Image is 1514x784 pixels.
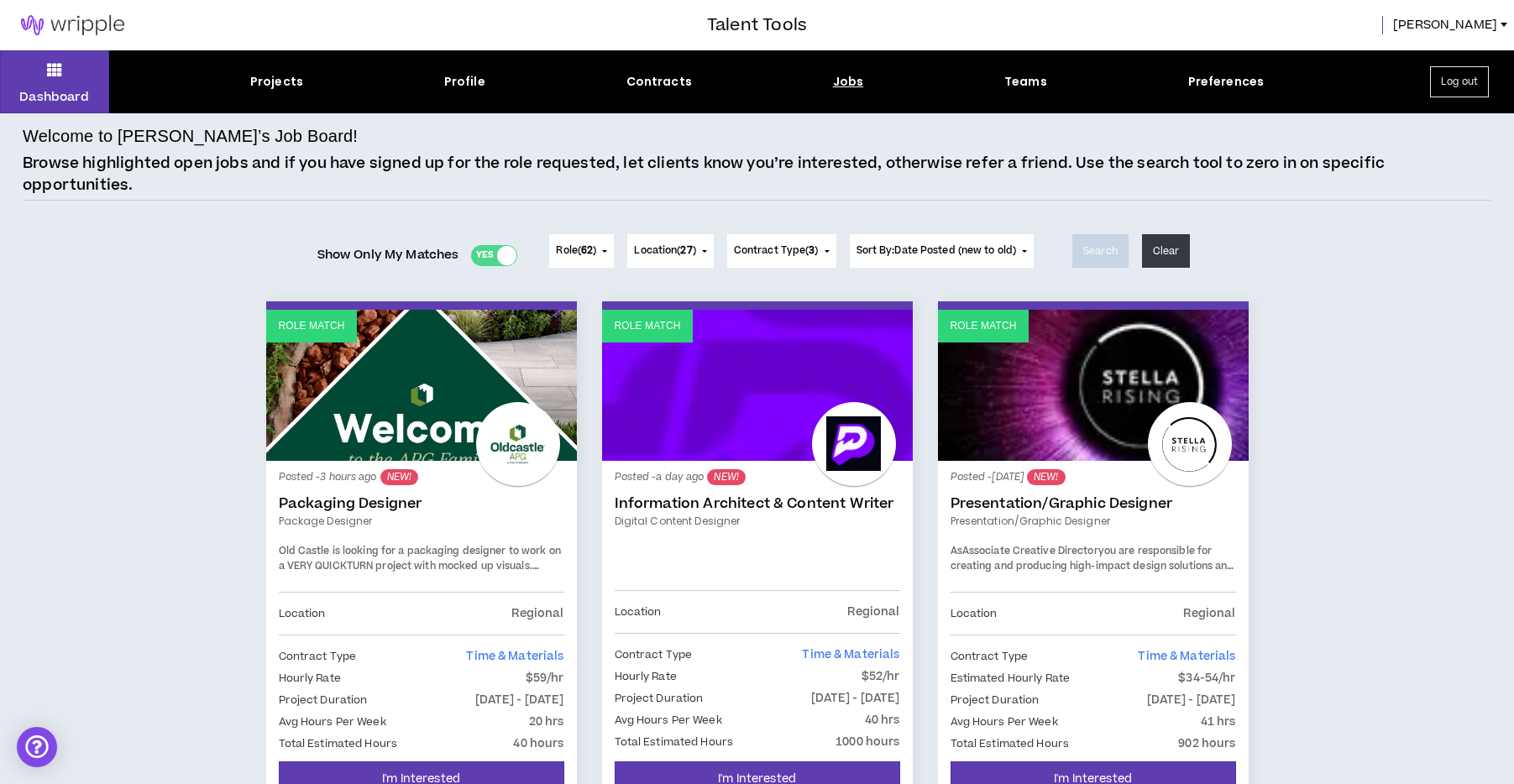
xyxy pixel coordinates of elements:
[951,469,1236,485] p: Posted - [DATE]
[734,243,819,259] span: Contract Type ( )
[549,234,614,268] button: Role(62)
[581,243,593,258] span: 62
[680,243,692,258] span: 27
[279,469,564,485] p: Posted - 3 hours ago
[634,243,695,259] span: Location ( )
[615,469,900,485] p: Posted - a day ago
[1178,734,1235,753] p: 902 hours
[707,469,745,485] sup: NEW!
[1142,234,1191,268] button: Clear
[17,727,57,767] div: Open Intercom Messenger
[1178,669,1235,687] p: $34-54/hr
[847,603,899,621] p: Regional
[951,495,1236,512] a: Presentation/Graphic Designer
[951,734,1070,753] p: Total Estimated Hours
[615,733,734,751] p: Total Estimated Hours
[951,691,1040,709] p: Project Duration
[951,647,1029,666] p: Contract Type
[627,234,713,268] button: Location(27)
[865,711,900,729] p: 40 hrs
[615,603,662,621] p: Location
[466,648,563,665] span: Time & Materials
[862,667,900,686] p: $52/hr
[556,243,596,259] span: Role ( )
[615,514,900,529] a: Digital Content Designer
[850,234,1035,268] button: Sort By:Date Posted (new to old)
[266,310,577,461] a: Role Match
[19,88,89,106] p: Dashboard
[317,243,459,268] span: Show Only My Matches
[615,645,693,664] p: Contract Type
[279,713,386,731] p: Avg Hours Per Week
[23,153,1491,196] p: Browse highlighted open jobs and if you have signed up for the role requested, let clients know y...
[802,646,899,663] span: Time & Materials
[1201,713,1236,731] p: 41 hrs
[279,604,326,623] p: Location
[951,318,1017,334] p: Role Match
[615,711,722,729] p: Avg Hours Per Week
[626,73,692,91] div: Contracts
[962,544,1098,558] strong: Associate Creative Director
[1138,648,1235,665] span: Time & Materials
[1188,73,1265,91] div: Preferences
[279,514,564,529] a: Package Designer
[1430,66,1489,97] button: Log out
[279,318,345,334] p: Role Match
[615,667,677,686] p: Hourly Rate
[811,689,900,708] p: [DATE] - [DATE]
[23,123,358,149] h4: Welcome to [PERSON_NAME]’s Job Board!
[1393,16,1497,34] span: [PERSON_NAME]
[615,318,681,334] p: Role Match
[707,13,807,38] h3: Talent Tools
[602,310,913,461] a: Role Match
[279,495,564,512] a: Packaging Designer
[444,73,485,91] div: Profile
[1004,73,1047,91] div: Teams
[951,713,1058,731] p: Avg Hours Per Week
[526,669,564,687] p: $59/hr
[727,234,836,268] button: Contract Type(3)
[511,604,563,623] p: Regional
[380,469,418,485] sup: NEW!
[529,713,564,731] p: 20 hrs
[1027,469,1065,485] sup: NEW!
[951,604,998,623] p: Location
[1072,234,1129,268] button: Search
[1147,691,1236,709] p: [DATE] - [DATE]
[951,669,1071,687] p: Estimated Hourly Rate
[938,310,1249,461] a: Role Match
[475,691,564,709] p: [DATE] - [DATE]
[279,647,357,666] p: Contract Type
[279,669,341,687] p: Hourly Rate
[279,734,398,753] p: Total Estimated Hours
[809,243,815,258] span: 3
[951,544,962,558] span: As
[279,691,368,709] p: Project Duration
[615,495,900,512] a: Information Architect & Content Writer
[513,734,563,753] p: 40 hours
[279,544,561,573] span: Old Castle is looking for a packaging designer to work on a VERY QUICKTURN project with mocked up...
[250,73,303,91] div: Projects
[615,689,704,708] p: Project Duration
[836,733,899,751] p: 1000 hours
[1183,604,1235,623] p: Regional
[857,243,1017,258] span: Sort By: Date Posted (new to old)
[951,514,1236,529] a: Presentation/Graphic Designer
